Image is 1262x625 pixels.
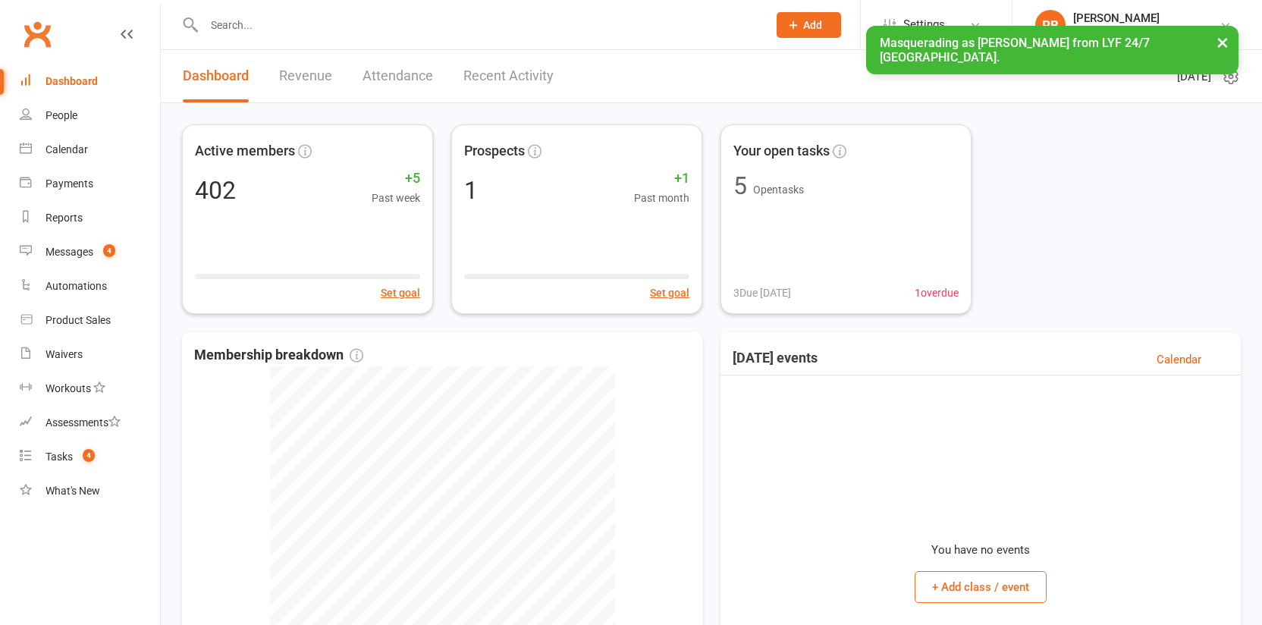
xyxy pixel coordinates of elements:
[20,269,160,303] a: Automations
[20,167,160,201] a: Payments
[1157,350,1201,369] a: Calendar
[381,284,420,301] button: Set goal
[18,15,56,53] a: Clubworx
[46,416,121,429] div: Assessments
[46,314,111,326] div: Product Sales
[46,75,98,87] div: Dashboard
[915,284,959,301] span: 1 overdue
[753,184,804,196] span: Open tasks
[46,382,91,394] div: Workouts
[777,12,841,38] button: Add
[634,168,689,190] span: +1
[46,485,100,497] div: What's New
[372,168,420,190] span: +5
[880,36,1150,64] span: Masquerading as [PERSON_NAME] from LYF 24/7 [GEOGRAPHIC_DATA].
[20,338,160,372] a: Waivers
[1073,25,1220,39] div: LYF 24/7 [GEOGRAPHIC_DATA]
[20,303,160,338] a: Product Sales
[46,212,83,224] div: Reports
[195,140,295,162] span: Active members
[20,99,160,133] a: People
[46,280,107,292] div: Automations
[103,244,115,257] span: 4
[20,133,160,167] a: Calendar
[83,449,95,462] span: 4
[464,140,525,162] span: Prospects
[464,178,478,203] div: 1
[931,541,1030,559] p: You have no events
[20,406,160,440] a: Assessments
[46,109,77,121] div: People
[733,350,818,369] h3: [DATE] events
[46,177,93,190] div: Payments
[733,174,747,198] div: 5
[803,19,822,31] span: Add
[199,14,757,36] input: Search...
[46,143,88,155] div: Calendar
[20,201,160,235] a: Reports
[634,190,689,206] span: Past month
[195,178,236,203] div: 402
[915,571,1047,603] button: + Add class / event
[46,451,73,463] div: Tasks
[20,235,160,269] a: Messages 4
[20,474,160,508] a: What's New
[733,284,791,301] span: 3 Due [DATE]
[650,284,689,301] button: Set goal
[46,246,93,258] div: Messages
[46,348,83,360] div: Waivers
[1073,11,1220,25] div: [PERSON_NAME]
[20,440,160,474] a: Tasks 4
[372,190,420,206] span: Past week
[1035,10,1066,40] div: PB
[20,372,160,406] a: Workouts
[733,140,830,162] span: Your open tasks
[20,64,160,99] a: Dashboard
[1209,26,1236,58] button: ×
[903,8,945,42] span: Settings
[194,344,363,366] span: Membership breakdown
